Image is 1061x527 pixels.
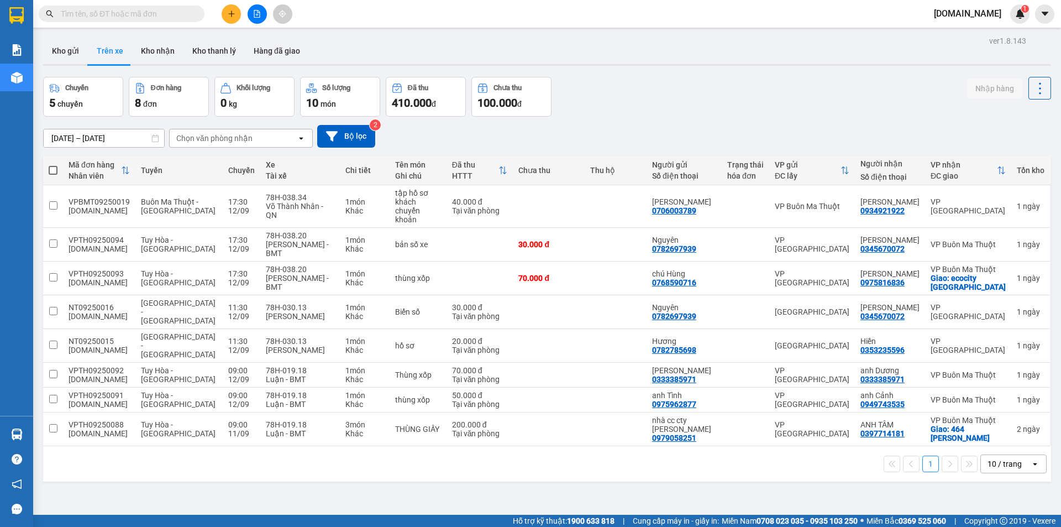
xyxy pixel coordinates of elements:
[228,420,255,429] div: 09:00
[141,197,216,215] span: Buôn Ma Thuột - [GEOGRAPHIC_DATA]
[493,84,522,92] div: Chưa thu
[395,189,441,197] div: tập hồ sơ
[228,269,255,278] div: 17:30
[266,400,334,409] div: Luận - BMT
[452,303,508,312] div: 30.000 đ
[69,337,130,346] div: NT09250015
[1015,9,1025,19] img: icon-new-feature
[931,416,1006,425] div: VP Buôn Ma Thuột
[931,395,1006,404] div: VP Buôn Ma Thuột
[266,274,334,291] div: [PERSON_NAME] - BMT
[183,38,245,64] button: Kho thanh lý
[452,366,508,375] div: 70.000 đ
[1023,5,1027,13] span: 1
[513,515,614,527] span: Hỗ trợ kỹ thuật:
[395,371,441,379] div: Thùng xốp
[652,206,696,215] div: 0706003789
[652,269,716,278] div: chú Hùng
[408,84,428,92] div: Đã thu
[452,312,508,321] div: Tại văn phòng
[228,278,255,287] div: 12/09
[860,400,905,409] div: 0949743535
[266,171,334,180] div: Tài xế
[141,299,216,325] span: [GEOGRAPHIC_DATA] - [GEOGRAPHIC_DATA]
[1021,5,1029,13] sup: 1
[266,420,334,429] div: 78H-019.18
[11,72,23,84] img: warehouse-icon
[452,429,508,438] div: Tại văn phòng
[757,516,858,525] strong: 0708 023 035 - 0935 103 250
[228,10,235,18] span: plus
[69,244,130,253] div: tu.bb
[345,346,384,354] div: Khác
[452,206,508,215] div: Tại văn phòng
[253,10,261,18] span: file-add
[44,129,164,147] input: Select a date range.
[931,371,1006,379] div: VP Buôn Ma Thuột
[266,193,334,202] div: 78H-038.34
[345,375,384,384] div: Khác
[345,303,384,312] div: 1 món
[392,96,432,109] span: 410.000
[65,84,88,92] div: Chuyến
[775,171,841,180] div: ĐC lấy
[652,303,716,312] div: Nguyên
[989,35,1026,47] div: ver 1.8.143
[228,244,255,253] div: 12/09
[567,516,614,525] strong: 1900 633 818
[395,197,441,224] div: khách chuyển khoản
[228,303,255,312] div: 11:30
[452,391,508,400] div: 50.000 đ
[220,96,227,109] span: 0
[395,274,441,283] div: thùng xốp
[69,420,130,429] div: VPTH09250088
[266,312,334,321] div: [PERSON_NAME]
[228,366,255,375] div: 09:00
[775,366,849,384] div: VP [GEOGRAPHIC_DATA]
[395,425,441,434] div: THÙNG GIẤY
[727,160,764,169] div: Trạng thái
[11,429,23,440] img: warehouse-icon
[1040,9,1050,19] span: caret-down
[228,197,255,206] div: 17:30
[46,10,54,18] span: search
[321,100,336,108] span: món
[860,269,920,278] div: anh Phong
[9,7,24,24] img: logo-vxr
[1017,395,1044,404] div: 1
[69,346,130,354] div: ly.bb
[345,166,384,175] div: Chi tiết
[1017,341,1044,350] div: 1
[769,156,855,185] th: Toggle SortBy
[447,156,513,185] th: Toggle SortBy
[370,119,381,131] sup: 2
[775,307,849,316] div: [GEOGRAPHIC_DATA]
[63,156,135,185] th: Toggle SortBy
[141,366,216,384] span: Tuy Hòa - [GEOGRAPHIC_DATA]
[652,416,716,434] div: nhà cc cty HOÀNG KIỀU
[988,458,1022,469] div: 10 / trang
[1035,4,1054,24] button: caret-down
[1000,517,1007,525] span: copyright
[141,269,216,287] span: Tuy Hòa - [GEOGRAPHIC_DATA]
[69,400,130,409] div: tu.bb
[860,278,905,287] div: 0975816836
[860,303,920,312] div: Lưu Ly
[266,231,334,240] div: 78H-038.20
[922,456,939,472] button: 1
[1023,341,1040,350] span: ngày
[722,515,858,527] span: Miền Nam
[1023,202,1040,211] span: ngày
[931,240,1006,249] div: VP Buôn Ma Thuột
[228,429,255,438] div: 11/09
[866,515,946,527] span: Miền Bắc
[266,337,334,346] div: 78H-030.13
[12,479,22,489] span: notification
[345,391,384,400] div: 1 món
[141,236,216,253] span: Tuy Hòa - [GEOGRAPHIC_DATA]
[151,84,181,92] div: Đơn hàng
[273,4,292,24] button: aim
[1017,425,1044,434] div: 2
[132,38,183,64] button: Kho nhận
[386,77,466,117] button: Đã thu410.000đ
